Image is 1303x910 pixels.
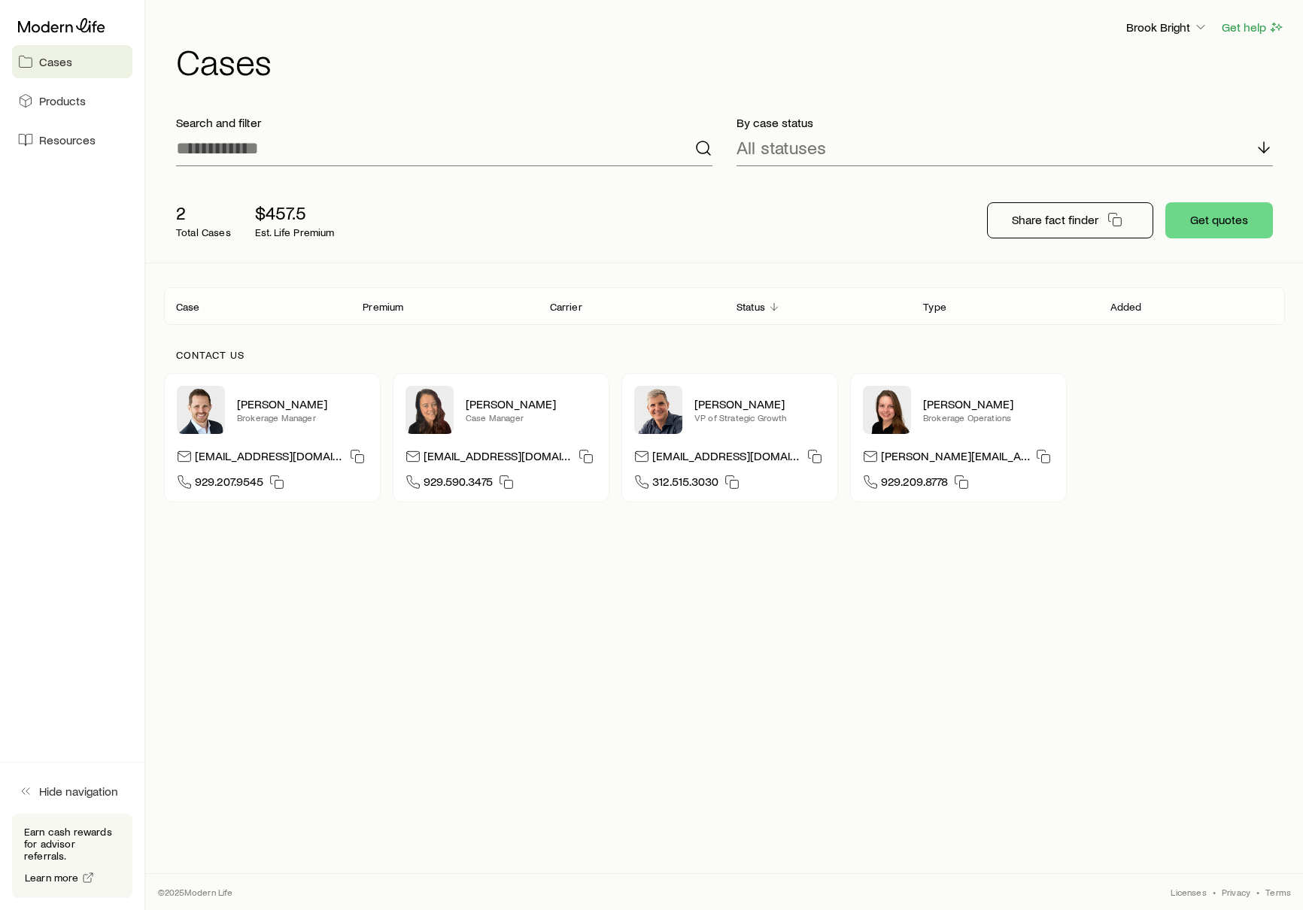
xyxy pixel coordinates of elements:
span: 929.590.3475 [424,474,493,494]
p: Case [176,301,200,313]
p: All statuses [737,137,826,158]
img: Ellen Wall [863,386,911,434]
p: Est. Life Premium [255,226,335,238]
p: [EMAIL_ADDRESS][DOMAIN_NAME] [424,448,573,469]
p: Premium [363,301,403,313]
a: Products [12,84,132,117]
button: Hide navigation [12,775,132,808]
p: Brokerage Manager [237,411,368,423]
p: Status [737,301,765,313]
p: [PERSON_NAME] [923,396,1054,411]
span: 929.207.9545 [195,474,263,494]
p: Added [1110,301,1142,313]
p: Contact us [176,349,1273,361]
p: Case Manager [466,411,597,423]
div: Earn cash rewards for advisor referrals.Learn more [12,814,132,898]
p: By case status [737,115,1273,130]
p: [PERSON_NAME] [237,396,368,411]
p: © 2025 Modern Life [158,886,233,898]
div: Client cases [164,287,1285,325]
button: Brook Bright [1125,19,1209,37]
a: Resources [12,123,132,156]
a: Terms [1265,886,1291,898]
img: Bill Ventura [634,386,682,434]
p: Earn cash rewards for advisor referrals. [24,826,120,862]
button: Share fact finder [987,202,1153,238]
span: Resources [39,132,96,147]
span: Cases [39,54,72,69]
p: Brook Bright [1126,20,1208,35]
p: VP of Strategic Growth [694,411,825,423]
p: Share fact finder [1012,212,1098,227]
button: Get quotes [1165,202,1273,238]
p: [PERSON_NAME] [694,396,825,411]
p: Brokerage Operations [923,411,1054,423]
a: Licenses [1171,886,1206,898]
span: 929.209.8778 [881,474,948,494]
a: Cases [12,45,132,78]
span: • [1256,886,1259,898]
img: Nick Weiler [177,386,225,434]
span: Learn more [25,872,79,883]
span: 312.515.3030 [652,474,718,494]
span: Products [39,93,86,108]
img: Abby McGuigan [405,386,454,434]
button: Get help [1221,19,1285,36]
p: 2 [176,202,231,223]
p: Total Cases [176,226,231,238]
p: Search and filter [176,115,712,130]
p: [PERSON_NAME][EMAIL_ADDRESS][DOMAIN_NAME] [881,448,1030,469]
p: [PERSON_NAME] [466,396,597,411]
p: Type [923,301,946,313]
span: Hide navigation [39,784,118,799]
h1: Cases [176,43,1285,79]
span: • [1213,886,1216,898]
p: [EMAIL_ADDRESS][DOMAIN_NAME] [652,448,801,469]
a: Privacy [1222,886,1250,898]
p: $457.5 [255,202,335,223]
p: Carrier [550,301,582,313]
p: [EMAIL_ADDRESS][DOMAIN_NAME] [195,448,344,469]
